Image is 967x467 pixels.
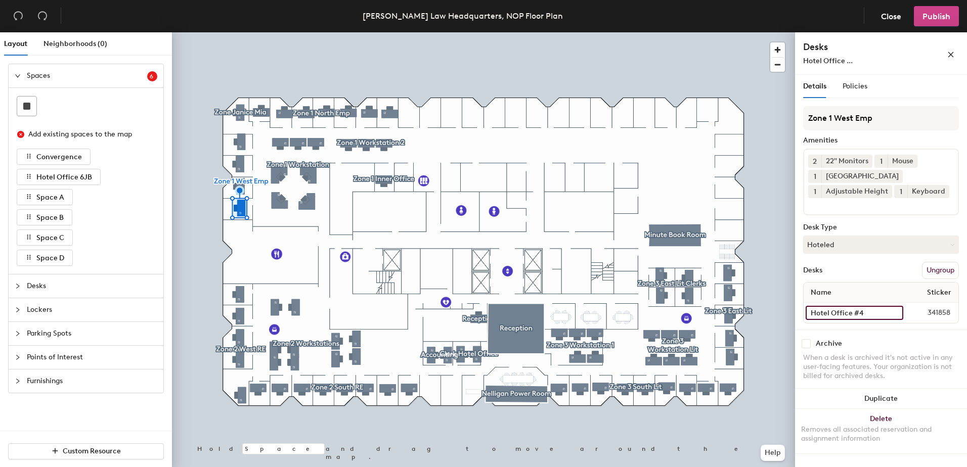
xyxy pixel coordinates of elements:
span: 341858 [903,307,956,318]
span: Space B [36,213,64,222]
div: Amenities [803,136,959,145]
span: Parking Spots [27,322,157,345]
span: Furnishings [27,369,157,393]
span: collapsed [15,331,21,337]
span: 2 [813,156,817,167]
span: collapsed [15,354,21,360]
span: Custom Resource [63,447,121,455]
span: Sticker [922,284,956,302]
span: Spaces [27,64,147,87]
div: When a desk is archived it's not active in any user-facing features. Your organization is not bil... [803,353,959,381]
button: Publish [914,6,959,26]
span: 1 [900,186,902,197]
span: 1 [814,186,816,197]
button: Ungroup [922,262,959,279]
span: Policies [843,82,867,90]
div: Archive [816,340,842,348]
button: Custom Resource [8,443,164,459]
button: Hoteled [803,236,959,254]
span: Hotel Office 6JB [36,173,92,181]
button: 1 [808,185,821,198]
span: Publish [922,12,950,21]
div: Add existing spaces to the map [28,129,149,140]
span: collapsed [15,283,21,289]
button: Close [872,6,910,26]
button: Redo (⌘ + ⇧ + Z) [32,6,53,26]
span: collapsed [15,378,21,384]
span: 6 [150,73,155,80]
span: Space D [36,254,64,262]
span: Hotel Office ... [803,57,853,65]
div: Adjustable Height [821,185,892,198]
div: Removes all associated reservation and assignment information [801,425,961,443]
button: Space A [17,189,73,205]
button: Undo (⌘ + Z) [8,6,28,26]
span: Neighborhoods (0) [43,39,107,48]
span: 1 [814,171,816,182]
div: Mouse [888,155,917,168]
button: Duplicate [795,389,967,409]
span: expanded [15,73,21,79]
button: 1 [874,155,888,168]
span: close [947,51,954,58]
span: Points of Interest [27,346,157,369]
span: 1 [880,156,883,167]
span: Layout [4,39,27,48]
span: undo [13,11,23,21]
span: Details [803,82,826,90]
div: Keyboard [907,185,949,198]
button: Help [761,445,785,461]
div: [GEOGRAPHIC_DATA] [821,170,903,183]
button: Space B [17,209,72,225]
button: Hotel Office 6JB [17,169,101,185]
span: collapsed [15,307,21,313]
span: Convergence [36,153,82,161]
span: Space C [36,233,64,242]
div: Desks [803,266,822,274]
button: DeleteRemoves all associated reservation and assignment information [795,409,967,453]
div: 22" Monitors [821,155,872,168]
span: Space A [36,193,64,202]
button: 2 [808,155,821,168]
span: Close [881,12,901,21]
span: Name [806,284,837,302]
button: 1 [808,170,821,183]
span: Lockers [27,298,157,321]
span: Desks [27,274,157,298]
span: close-circle [17,131,24,138]
button: Space C [17,229,73,246]
button: 1 [894,185,907,198]
button: Space D [17,250,73,266]
input: Unnamed desk [806,306,903,320]
h4: Desks [803,40,914,54]
div: [PERSON_NAME] Law Headquarters, NOP Floor Plan [363,10,563,22]
button: Convergence [17,149,91,165]
sup: 6 [147,71,157,81]
div: Desk Type [803,223,959,231]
